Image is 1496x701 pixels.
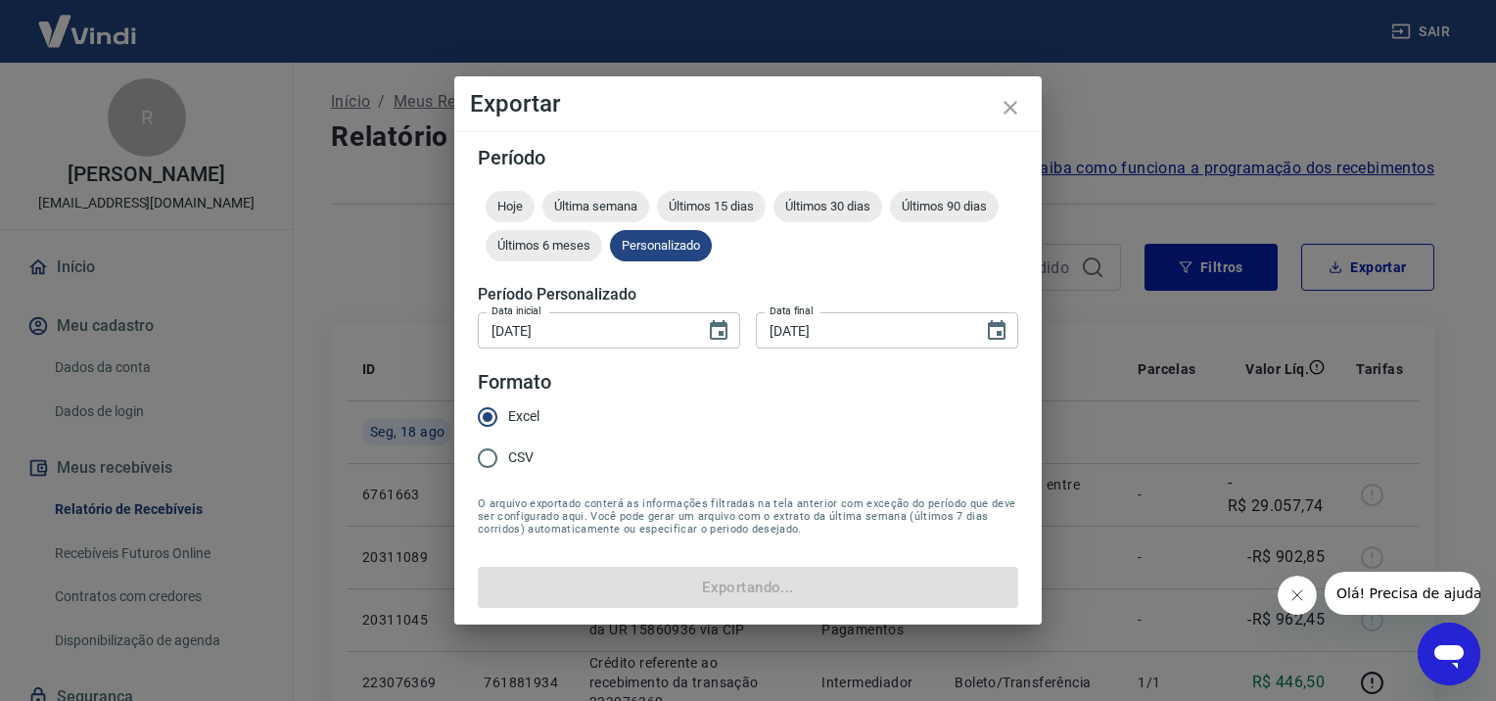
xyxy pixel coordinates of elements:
[657,191,766,222] div: Últimos 15 dias
[1325,572,1480,615] iframe: Mensagem da empresa
[12,14,164,29] span: Olá! Precisa de ajuda?
[486,199,535,213] span: Hoje
[657,199,766,213] span: Últimos 15 dias
[486,191,535,222] div: Hoje
[508,447,534,468] span: CSV
[1418,623,1480,685] iframe: Botão para abrir a janela de mensagens
[699,311,738,350] button: Choose date, selected date is 18 de ago de 2025
[478,312,691,349] input: DD/MM/YYYY
[1278,576,1317,615] iframe: Fechar mensagem
[770,304,814,318] label: Data final
[478,368,551,397] legend: Formato
[478,285,1018,304] h5: Período Personalizado
[773,199,882,213] span: Últimos 30 dias
[478,497,1018,536] span: O arquivo exportado conterá as informações filtradas na tela anterior com exceção do período que ...
[890,199,999,213] span: Últimos 90 dias
[491,304,541,318] label: Data inicial
[486,230,602,261] div: Últimos 6 meses
[773,191,882,222] div: Últimos 30 dias
[977,311,1016,350] button: Choose date, selected date is 18 de ago de 2025
[486,238,602,253] span: Últimos 6 meses
[470,92,1026,116] h4: Exportar
[890,191,999,222] div: Últimos 90 dias
[610,230,712,261] div: Personalizado
[610,238,712,253] span: Personalizado
[478,148,1018,167] h5: Período
[508,406,539,427] span: Excel
[542,199,649,213] span: Última semana
[756,312,969,349] input: DD/MM/YYYY
[542,191,649,222] div: Última semana
[987,84,1034,131] button: close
